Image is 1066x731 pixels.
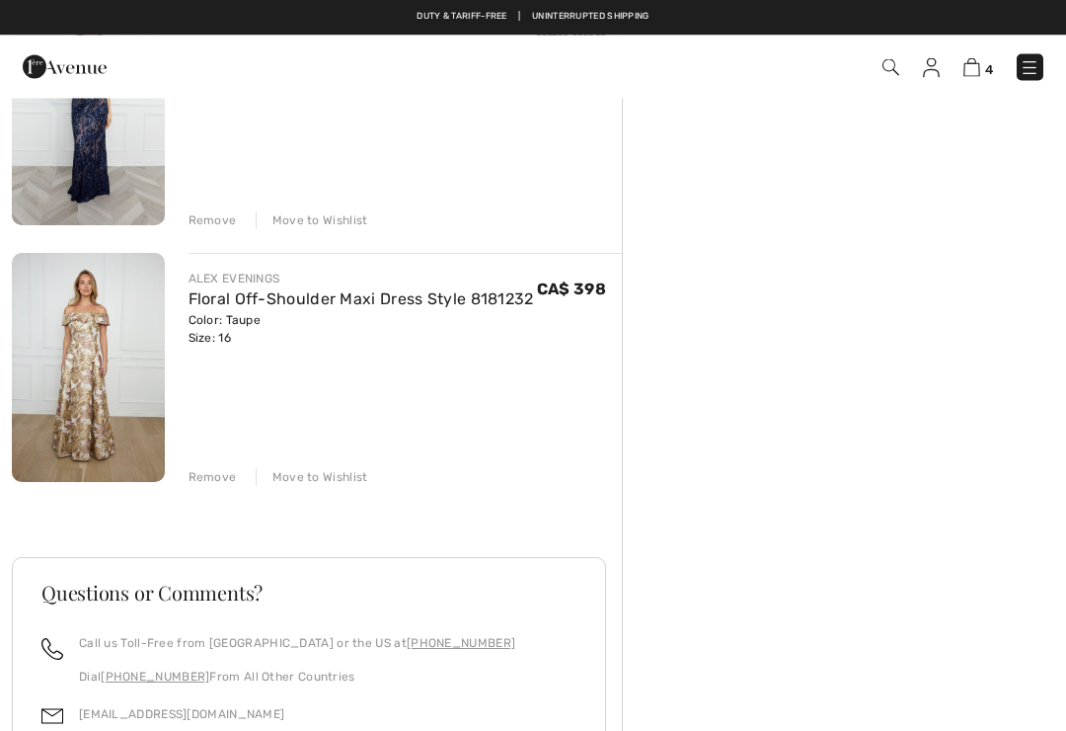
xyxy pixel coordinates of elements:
[256,469,368,487] div: Move to Wishlist
[537,281,606,299] span: CA$ 398
[985,62,993,77] span: 4
[79,669,515,687] p: Dial From All Other Countries
[417,11,648,21] a: Duty & tariff-free | Uninterrupted shipping
[189,271,534,288] div: ALEX EVENINGS
[256,212,368,230] div: Move to Wishlist
[12,254,165,483] img: Floral Off-Shoulder Maxi Dress Style 8181232
[923,58,940,78] img: My Info
[41,639,63,661] img: call
[189,469,237,487] div: Remove
[23,47,107,87] img: 1ère Avenue
[23,56,107,75] a: 1ère Avenue
[407,637,515,651] a: [PHONE_NUMBER]
[101,671,209,685] a: [PHONE_NUMBER]
[79,708,284,722] a: [EMAIL_ADDRESS][DOMAIN_NAME]
[963,55,993,79] a: 4
[41,706,63,728] img: email
[189,312,534,348] div: Color: Taupe Size: 16
[189,290,534,309] a: Floral Off-Shoulder Maxi Dress Style 8181232
[41,584,576,604] h3: Questions or Comments?
[189,212,237,230] div: Remove
[963,58,980,77] img: Shopping Bag
[79,635,515,653] p: Call us Toll-Free from [GEOGRAPHIC_DATA] or the US at
[882,59,899,76] img: Search
[1020,58,1039,78] img: Menu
